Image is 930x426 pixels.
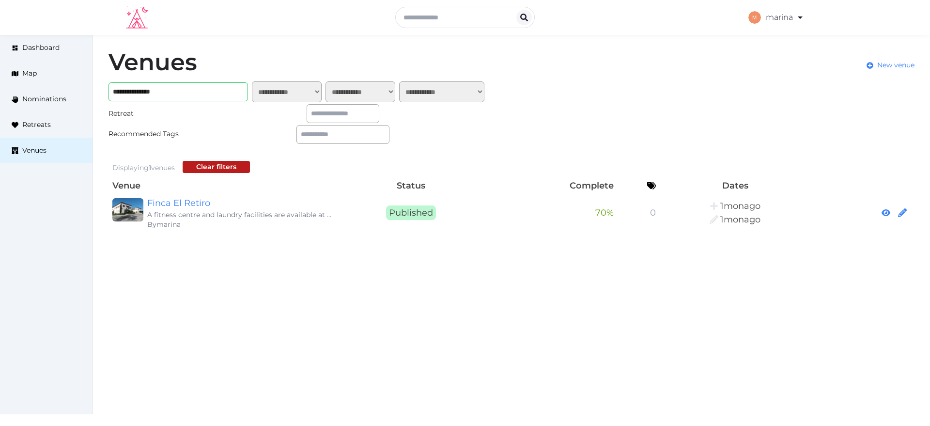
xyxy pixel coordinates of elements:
span: Venues [22,145,46,156]
a: marina [748,4,804,31]
img: Finca El Retiro [112,198,143,221]
a: New venue [867,60,914,70]
th: Venue [108,177,337,194]
a: Finca El Retiro [147,196,333,210]
span: 12:58PM, July 21st, 2025 [720,201,760,211]
span: 0 [650,207,656,218]
div: A fitness centre and laundry facilities are available at this smoke-free holiday home. The holida... [147,210,333,220]
button: Clear filters [183,161,250,173]
div: Recommended Tags [108,129,201,139]
th: Complete [485,177,618,194]
div: By marina [147,220,333,229]
span: Map [22,68,37,79]
th: Dates [660,177,810,194]
span: Retreats [22,120,51,130]
span: Dashboard [22,43,60,53]
span: Nominations [22,94,66,104]
div: Clear filters [196,162,236,172]
div: Displaying venues [112,163,175,173]
span: 70 % [595,207,614,218]
h1: Venues [108,50,197,74]
th: Status [337,177,485,194]
span: Published [386,205,436,220]
span: 1 [149,163,151,172]
span: 1:11AM, July 22nd, 2025 [720,214,760,225]
div: Retreat [108,109,201,119]
span: New venue [877,60,914,70]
